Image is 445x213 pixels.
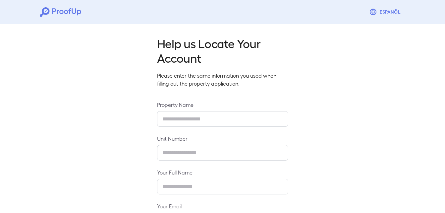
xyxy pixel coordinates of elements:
[157,169,288,176] label: Your Full Name
[366,5,405,19] button: Espanõl
[157,202,288,210] label: Your Email
[157,72,288,88] p: Please enter the same information you used when filling out the property application.
[157,135,288,142] label: Unit Number
[157,36,288,65] h2: Help us Locate Your Account
[157,101,288,108] label: Property Name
